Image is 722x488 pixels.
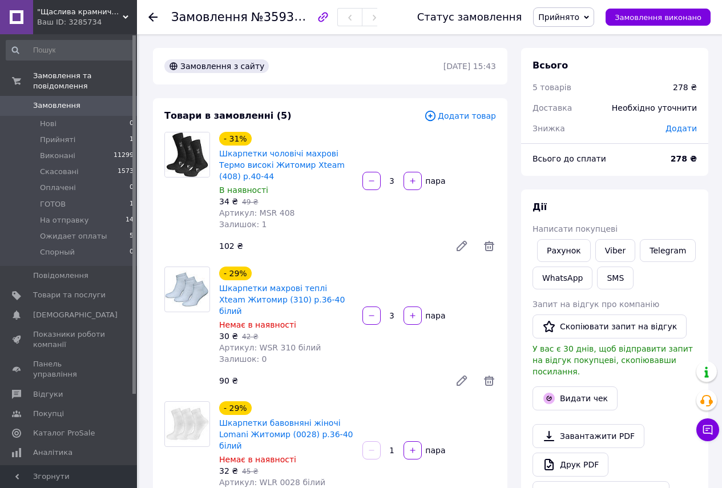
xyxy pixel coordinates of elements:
span: 30 ₴ [219,332,238,341]
span: 1 [130,135,134,145]
span: Виконані [40,151,75,161]
span: Видалити [482,374,496,388]
span: 42 ₴ [242,333,258,341]
img: Шкарпетки чоловічі махрові Термо високі Житомир Xteam (408) р.40-44 [165,132,209,177]
span: Написати покупцеві [533,224,618,233]
span: Всього [533,60,568,71]
span: 0 [130,183,134,193]
div: - 31% [219,132,252,146]
div: Необхідно уточнити [605,95,704,120]
div: Ваш ID: 3285734 [37,17,137,27]
button: Скопіювати запит на відгук [533,314,687,338]
span: Прийнято [538,13,579,22]
span: Замовлення та повідомлення [33,71,137,91]
button: Рахунок [537,239,591,262]
span: 45 ₴ [242,467,258,475]
a: Завантажити PDF [533,424,644,448]
span: Додати [665,124,697,133]
span: Залишок: 1 [219,220,267,229]
span: Скасовані [40,167,79,177]
img: Шкарпетки махрові теплі Xteam Житомир (310) р.36-40 білий [165,271,209,308]
span: Дії [533,201,547,212]
span: Всього до сплати [533,154,606,163]
span: Нові [40,119,57,129]
a: Шкарпетки бавовняні жіночі Lomani Житомир (0028) р.36-40 білий [219,418,353,450]
span: 1573 [118,167,134,177]
button: Чат з покупцем [696,418,719,441]
div: пара [423,445,447,456]
span: Замовлення [33,100,80,111]
div: Статус замовлення [417,11,522,23]
a: Шкарпетки махрові теплі Xteam Житомир (310) р.36-40 білий [219,284,345,316]
div: - 29% [219,267,252,280]
span: Ожидает оплаты [40,231,107,241]
span: 0 [130,247,134,257]
span: Доставка [533,103,572,112]
span: 14 [126,215,134,225]
span: Замовлення [171,10,248,24]
span: У вас є 30 днів, щоб відправити запит на відгук покупцеві, скопіювавши посилання. [533,344,693,376]
span: 34 ₴ [219,197,238,206]
time: [DATE] 15:43 [443,62,496,71]
span: Аналітика [33,447,72,458]
button: SMS [597,267,634,289]
span: Замовлення виконано [615,13,701,22]
button: Видати чек [533,386,618,410]
span: Додати товар [424,110,496,122]
span: 1 [130,199,134,209]
div: пара [423,175,447,187]
a: Viber [595,239,635,262]
span: Товари та послуги [33,290,106,300]
span: Залишок: 0 [219,354,267,364]
span: [DEMOGRAPHIC_DATA] [33,310,118,320]
b: 278 ₴ [671,154,697,163]
span: Товари в замовленні (5) [164,110,292,121]
div: Повернутися назад [148,11,158,23]
input: Пошук [6,40,135,61]
span: Покупці [33,409,64,419]
span: Артикул: WLR 0028 білий [219,478,325,487]
span: 0 [130,119,134,129]
div: 102 ₴ [215,238,446,254]
a: Шкарпетки чоловічі махрові Термо високі Житомир Xteam (408) р.40-44 [219,149,345,181]
span: ГОТОВ [40,199,66,209]
span: Прийняті [40,135,75,145]
span: Артикул: МSR 408 [219,208,295,217]
span: Спорный [40,247,75,257]
span: В наявності [219,185,268,195]
span: На отправку [40,215,88,225]
div: - 29% [219,401,252,415]
div: пара [423,310,447,321]
span: Знижка [533,124,565,133]
span: Оплачені [40,183,76,193]
span: "Щаслива крамничка" [37,7,123,17]
span: Запит на відгук про компанію [533,300,659,309]
span: Видалити [482,239,496,253]
span: №359361192 [251,10,332,24]
a: Telegram [640,239,696,262]
a: Редагувати [450,235,473,257]
a: WhatsApp [533,267,592,289]
div: 90 ₴ [215,373,446,389]
a: Друк PDF [533,453,608,477]
span: Відгуки [33,389,63,400]
a: Редагувати [450,369,473,392]
span: Панель управління [33,359,106,380]
span: 5 [130,231,134,241]
img: Шкарпетки бавовняні жіночі Lomani Житомир (0028) р.36-40 білий [165,406,209,442]
span: Артикул: WSR 310 білий [219,343,321,352]
button: Замовлення виконано [606,9,711,26]
div: 278 ₴ [673,82,697,93]
span: 11299 [114,151,134,161]
span: Повідомлення [33,271,88,281]
span: Немає в наявності [219,455,296,464]
span: Каталог ProSale [33,428,95,438]
span: Немає в наявності [219,320,296,329]
div: Замовлення з сайту [164,59,269,73]
span: Показники роботи компанії [33,329,106,350]
span: 32 ₴ [219,466,238,475]
span: 5 товарів [533,83,571,92]
span: 49 ₴ [242,198,258,206]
